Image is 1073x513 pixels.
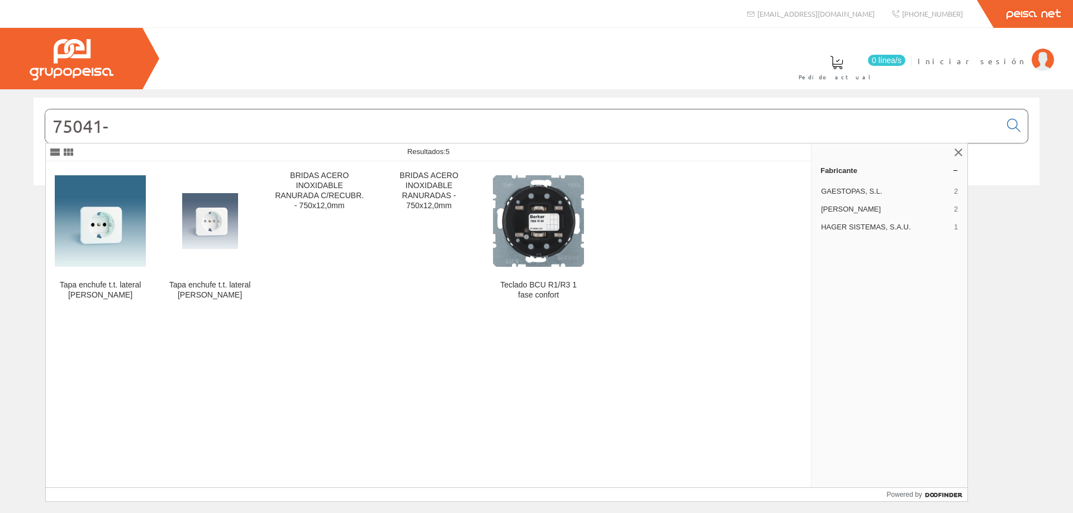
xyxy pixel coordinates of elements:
span: Powered by [887,490,922,500]
span: 2 [954,186,958,196]
a: Powered by [887,488,968,501]
a: Teclado BCU R1/R3 1 fase confort Teclado BCU R1/R3 1 fase confort [484,162,593,313]
span: Resultados: [407,147,450,156]
span: HAGER SISTEMAS, S.A.U. [821,222,949,232]
span: 5 [445,147,449,156]
div: BRIDAS ACERO INOXIDABLE RANURADAS - 750x12,0mm [383,171,474,211]
span: 2 [954,204,958,214]
span: [EMAIL_ADDRESS][DOMAIN_NAME] [757,9,875,18]
img: Tapa enchufe t.t. lateral simon [55,175,146,266]
img: Teclado BCU R1/R3 1 fase confort [493,175,584,266]
span: [PHONE_NUMBER] [902,9,963,18]
div: Teclado BCU R1/R3 1 fase confort [493,280,584,300]
div: © Grupo Peisa [34,199,1039,209]
span: 0 línea/s [868,55,905,66]
span: Pedido actual [799,71,875,83]
a: Iniciar sesión [918,46,1054,57]
img: Tapa enchufe t.t. lateral simon [182,193,238,249]
span: 1 [954,222,958,232]
a: BRIDAS ACERO INOXIDABLE RANURADA C/RECUBR. - 750x12,0mm [265,162,374,313]
a: BRIDAS ACERO INOXIDABLE RANURADAS - 750x12,0mm [374,162,483,313]
input: Buscar... [45,109,1000,143]
a: Tapa enchufe t.t. lateral simon Tapa enchufe t.t. lateral [PERSON_NAME] [155,162,264,313]
a: Fabricante [811,161,967,179]
span: Iniciar sesión [918,55,1026,66]
div: Tapa enchufe t.t. lateral [PERSON_NAME] [164,280,255,300]
div: BRIDAS ACERO INOXIDABLE RANURADA C/RECUBR. - 750x12,0mm [274,171,365,211]
span: [PERSON_NAME] [821,204,949,214]
a: Tapa enchufe t.t. lateral simon Tapa enchufe t.t. lateral [PERSON_NAME] [46,162,155,313]
img: Grupo Peisa [30,39,113,80]
span: GAESTOPAS, S.L. [821,186,949,196]
div: Tapa enchufe t.t. lateral [PERSON_NAME] [55,280,146,300]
